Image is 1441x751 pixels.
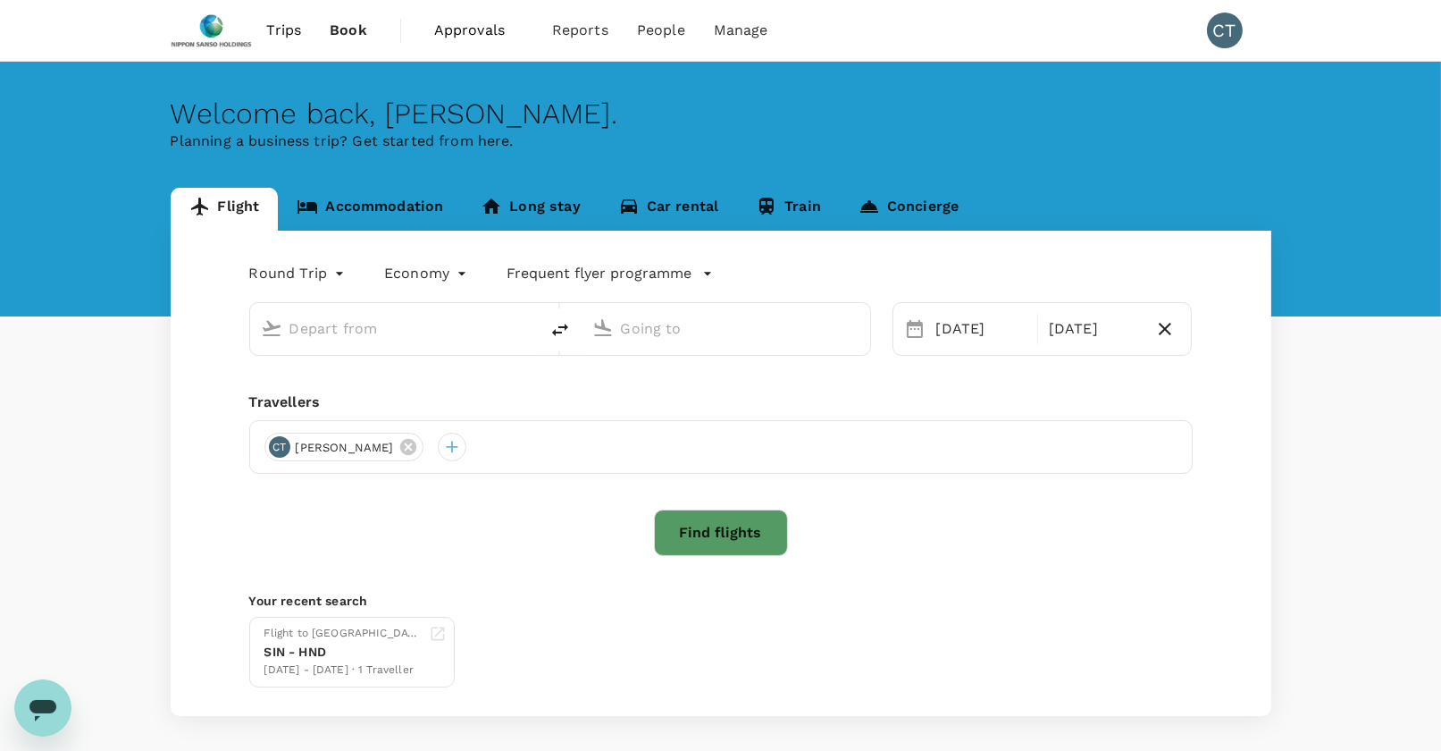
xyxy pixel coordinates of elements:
a: Long stay [462,188,599,231]
iframe: Button to launch messaging window [14,679,71,737]
input: Going to [621,315,833,342]
div: Economy [384,259,471,288]
div: [DATE] [929,311,1034,347]
p: Your recent search [249,592,1193,610]
button: Frequent flyer programme [507,263,713,284]
div: [DATE] - [DATE] · 1 Traveller [264,662,422,679]
span: Manage [714,20,768,41]
div: Round Trip [249,259,349,288]
div: Flight to [GEOGRAPHIC_DATA] [264,625,422,643]
div: SIN - HND [264,643,422,662]
span: Book [330,20,367,41]
div: Travellers [249,392,1193,413]
div: [DATE] [1042,311,1146,347]
span: Trips [266,20,301,41]
span: People [637,20,685,41]
div: CT [1207,13,1243,48]
div: CT [269,436,290,458]
div: Welcome back , [PERSON_NAME] . [171,97,1271,131]
input: Depart from [289,315,501,342]
span: Reports [552,20,608,41]
p: Planning a business trip? Get started from here. [171,131,1271,152]
img: Nippon Sanso Holdings Singapore Pte Ltd [171,11,253,50]
a: Accommodation [278,188,462,231]
a: Flight [171,188,279,231]
div: CT[PERSON_NAME] [264,433,424,461]
a: Concierge [840,188,977,231]
a: Car rental [599,188,738,231]
span: Approvals [434,20,524,41]
button: Find flights [654,510,788,556]
button: Open [526,326,530,330]
button: delete [539,308,582,351]
a: Train [737,188,840,231]
p: Frequent flyer programme [507,263,691,284]
span: [PERSON_NAME] [285,439,405,457]
button: Open [858,326,861,330]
